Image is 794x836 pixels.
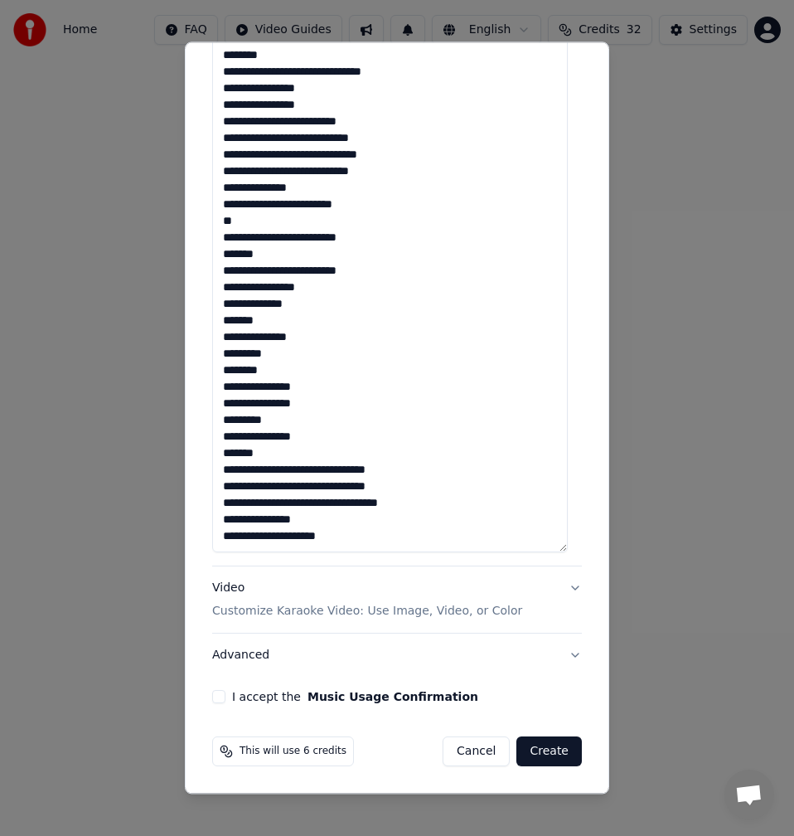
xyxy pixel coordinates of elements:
span: This will use 6 credits [240,745,346,758]
button: I accept the [307,691,478,702]
p: Customize Karaoke Video: Use Image, Video, or Color [212,603,522,620]
button: Create [516,736,582,766]
button: Cancel [443,736,510,766]
label: I accept the [232,691,478,702]
div: Video [212,580,522,620]
button: VideoCustomize Karaoke Video: Use Image, Video, or Color [212,566,582,633]
button: Advanced [212,634,582,677]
